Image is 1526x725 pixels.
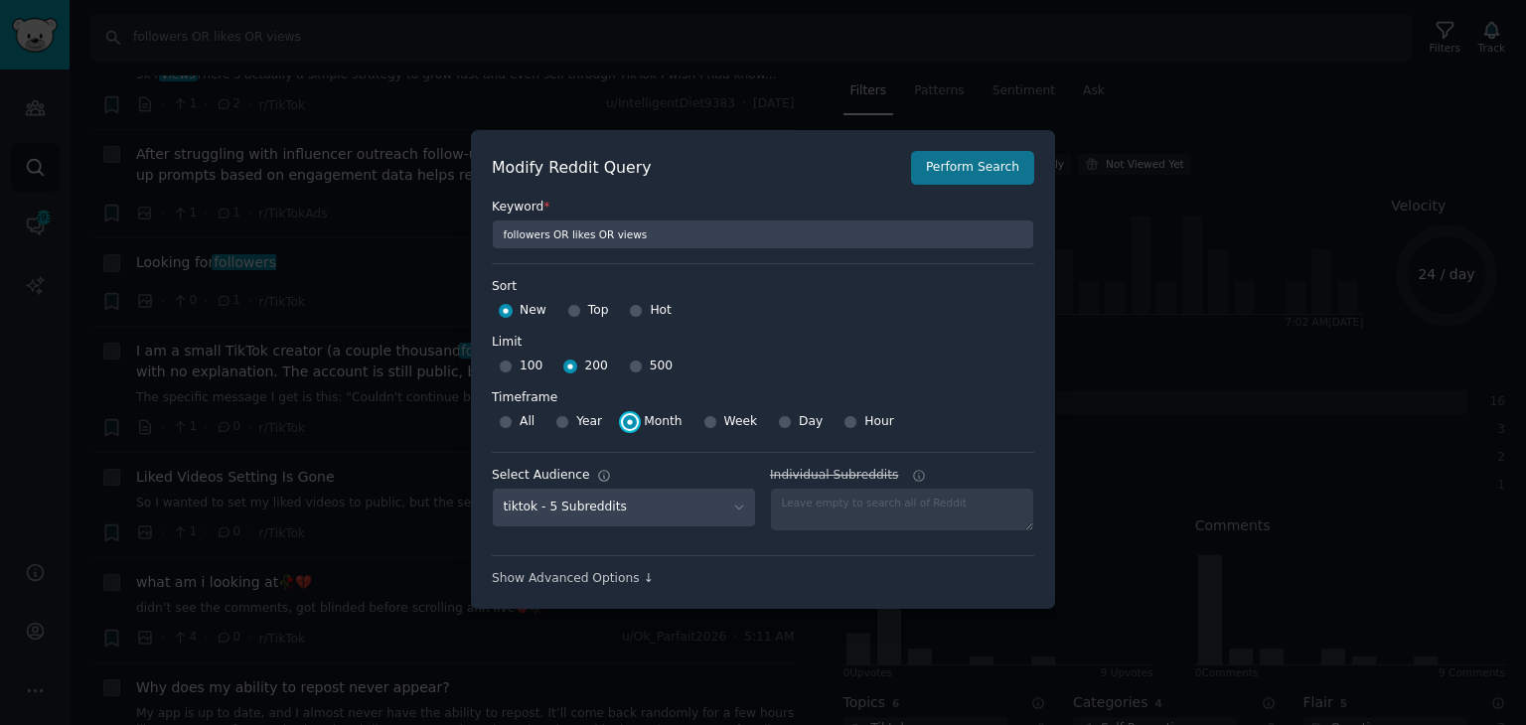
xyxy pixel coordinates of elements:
span: New [520,302,546,320]
div: Limit [492,334,522,352]
label: Timeframe [492,382,1034,407]
div: Show Advanced Options ↓ [492,570,1034,588]
div: Select Audience [492,467,590,485]
span: 200 [584,358,607,375]
span: Year [576,413,602,431]
label: Keyword [492,199,1034,217]
span: 500 [650,358,673,375]
button: Perform Search [911,151,1034,185]
label: Sort [492,278,1034,296]
span: Hour [864,413,894,431]
span: Week [724,413,758,431]
h2: Modify Reddit Query [492,156,900,181]
span: Day [799,413,823,431]
span: All [520,413,534,431]
span: Month [644,413,682,431]
span: 100 [520,358,542,375]
span: Top [588,302,609,320]
label: Individual Subreddits [770,467,1034,485]
input: Keyword to search on Reddit [492,219,1034,249]
span: Hot [650,302,672,320]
